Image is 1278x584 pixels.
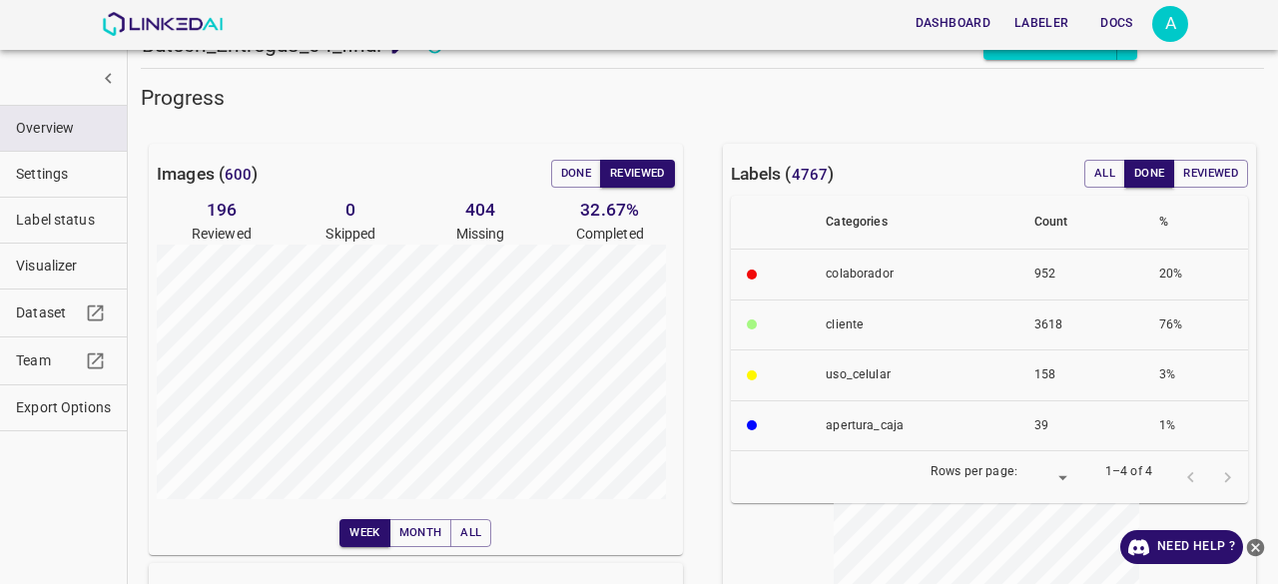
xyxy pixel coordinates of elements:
span: Label status [16,210,111,231]
button: Docs [1084,7,1148,40]
a: Docs [1080,3,1152,44]
span: Settings [16,164,111,185]
th: 1% [1143,400,1248,451]
h5: Progress [141,84,1264,112]
button: All [450,519,491,547]
button: Reviewed [1173,160,1248,188]
h6: 0 [287,196,416,224]
button: close-help [1243,530,1268,564]
div: A [1152,6,1188,42]
th: % [1143,196,1248,250]
h6: Labels ( ) [731,160,835,188]
button: Labeler [1006,7,1076,40]
th: Count [1018,196,1143,250]
p: 1–4 of 4 [1105,463,1152,481]
p: Missing [415,224,545,245]
a: Dashboard [904,3,1002,44]
h6: 404 [415,196,545,224]
span: Overview [16,118,111,139]
button: Done [551,160,601,188]
button: Done [1124,160,1174,188]
span: 600 [225,166,252,184]
button: show more [90,60,127,97]
span: 4767 [792,166,829,184]
th: 158 [1018,350,1143,401]
th: 3% [1143,350,1248,401]
span: Visualizer [16,256,111,277]
th: 952 [1018,250,1143,300]
h6: Images ( ) [157,160,259,188]
th: colaborador [810,250,1018,300]
p: Skipped [287,224,416,245]
th: uso_celular [810,350,1018,401]
a: Need Help ? [1120,530,1243,564]
button: Week [339,519,389,547]
div: ​ [1025,464,1073,491]
button: Dashboard [908,7,998,40]
button: Reviewed [600,160,675,188]
th: 3618 [1018,299,1143,350]
p: Rows per page: [931,463,1017,481]
button: All [1084,160,1125,188]
th: Categories [810,196,1018,250]
th: apertura_caja [810,400,1018,451]
th: 39 [1018,400,1143,451]
th: 76% [1143,299,1248,350]
th: ​​cliente [810,299,1018,350]
span: Dataset [16,302,80,323]
p: Completed [545,224,675,245]
span: Export Options [16,397,111,418]
span: Team [16,350,80,371]
img: LinkedAI [102,12,223,36]
h6: 32.67 % [545,196,675,224]
p: Reviewed [157,224,287,245]
h6: 196 [157,196,287,224]
a: Labeler [1002,3,1080,44]
button: Open settings [1152,6,1188,42]
th: 20% [1143,250,1248,300]
button: Month [389,519,452,547]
